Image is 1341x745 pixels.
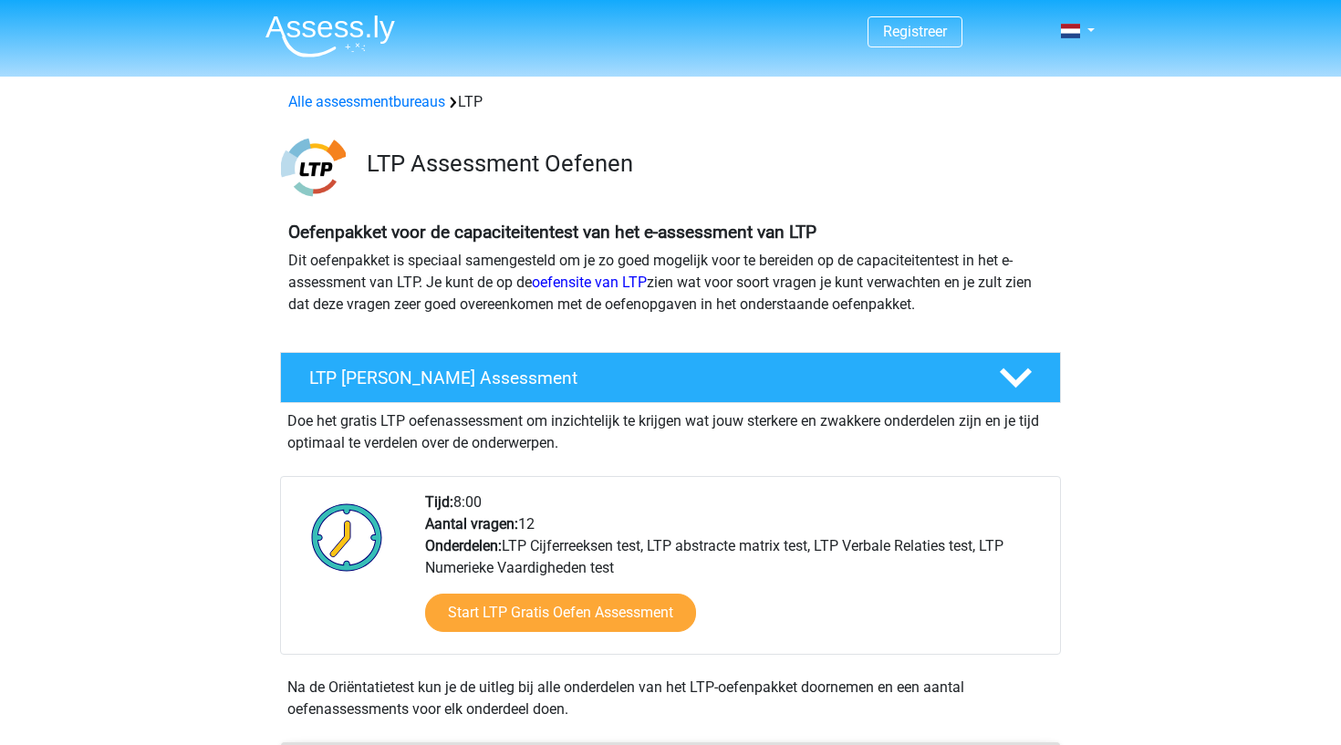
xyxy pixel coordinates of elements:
img: Klok [301,491,393,583]
img: Assessly [265,15,395,57]
h4: LTP [PERSON_NAME] Assessment [309,367,970,388]
a: Registreer [883,23,947,40]
a: Alle assessmentbureaus [288,93,445,110]
p: Dit oefenpakket is speciaal samengesteld om je zo goed mogelijk voor te bereiden op de capaciteit... [288,250,1053,316]
div: Na de Oriëntatietest kun je de uitleg bij alle onderdelen van het LTP-oefenpakket doornemen en ee... [280,677,1061,720]
a: oefensite van LTP [532,274,647,291]
b: Aantal vragen: [425,515,518,533]
b: Tijd: [425,493,453,511]
h3: LTP Assessment Oefenen [367,150,1046,178]
a: Start LTP Gratis Oefen Assessment [425,594,696,632]
div: LTP [281,91,1060,113]
a: LTP [PERSON_NAME] Assessment [273,352,1068,403]
div: 8:00 12 LTP Cijferreeksen test, LTP abstracte matrix test, LTP Verbale Relaties test, LTP Numerie... [411,491,1059,654]
b: Onderdelen: [425,537,502,554]
b: Oefenpakket voor de capaciteitentest van het e-assessment van LTP [288,222,816,243]
img: ltp.png [281,135,346,200]
div: Doe het gratis LTP oefenassessment om inzichtelijk te krijgen wat jouw sterkere en zwakkere onder... [280,403,1061,454]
